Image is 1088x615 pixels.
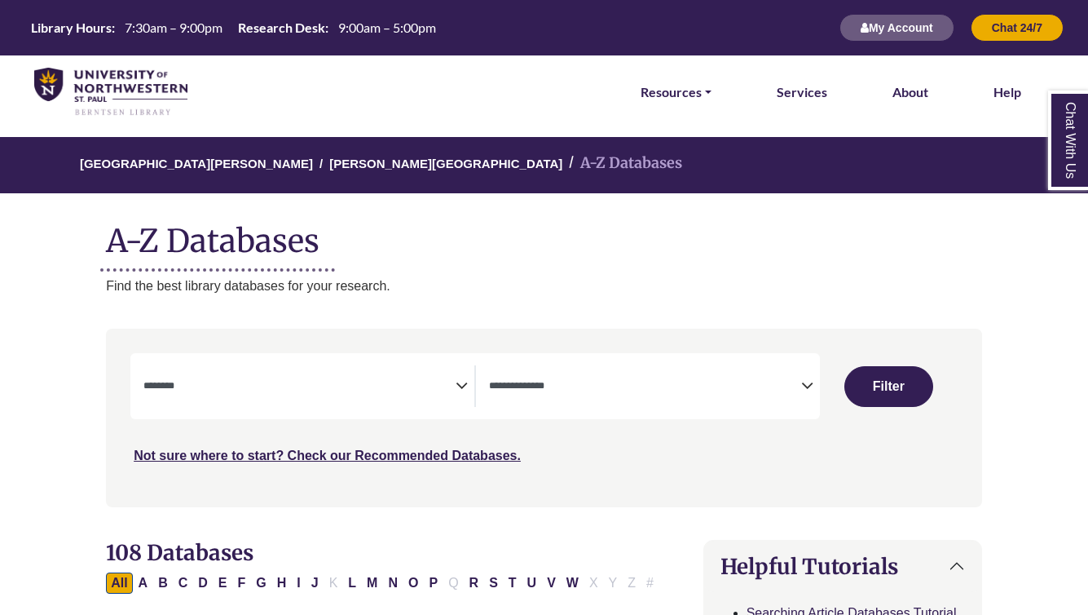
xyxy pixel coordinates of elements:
button: Filter Results O [403,573,423,594]
button: Filter Results S [484,573,503,594]
img: library_home [34,68,187,117]
textarea: Search [143,381,456,394]
a: Chat 24/7 [971,20,1064,34]
a: [GEOGRAPHIC_DATA][PERSON_NAME] [80,154,313,170]
button: Filter Results T [504,573,522,594]
button: Filter Results V [542,573,561,594]
button: Chat 24/7 [971,14,1064,42]
button: Filter Results R [465,573,484,594]
button: Filter Results N [383,573,403,594]
li: A-Z Databases [562,152,682,175]
a: My Account [839,20,954,34]
span: 9:00am – 5:00pm [338,20,436,35]
button: Filter Results W [562,573,584,594]
nav: Search filters [106,329,982,507]
button: Filter Results B [153,573,173,594]
button: Filter Results D [193,573,213,594]
button: Filter Results M [362,573,382,594]
textarea: Search [489,381,801,394]
table: Hours Today [24,19,443,34]
button: Filter Results A [134,573,153,594]
a: Resources [641,82,711,103]
button: Filter Results L [343,573,361,594]
button: Helpful Tutorials [704,541,981,592]
a: Services [777,82,827,103]
button: Submit for Search Results [844,366,933,407]
div: Alpha-list to filter by first letter of database name [106,575,660,589]
button: My Account [839,14,954,42]
nav: breadcrumb [106,137,982,193]
h1: A-Z Databases [106,210,982,259]
a: About [892,82,928,103]
button: Filter Results I [292,573,305,594]
span: 7:30am – 9:00pm [125,20,222,35]
button: All [106,573,132,594]
button: Filter Results J [306,573,324,594]
button: Filter Results U [522,573,542,594]
button: Filter Results G [251,573,271,594]
button: Filter Results F [233,573,251,594]
th: Research Desk: [231,19,329,36]
button: Filter Results H [272,573,292,594]
a: Help [993,82,1021,103]
button: Filter Results P [424,573,443,594]
a: Hours Today [24,19,443,38]
p: Find the best library databases for your research. [106,276,982,297]
a: [PERSON_NAME][GEOGRAPHIC_DATA] [329,154,562,170]
button: Filter Results E [214,573,232,594]
a: Not sure where to start? Check our Recommended Databases. [134,449,521,462]
button: Filter Results C [174,573,193,594]
th: Library Hours: [24,19,116,36]
span: 108 Databases [106,539,253,566]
